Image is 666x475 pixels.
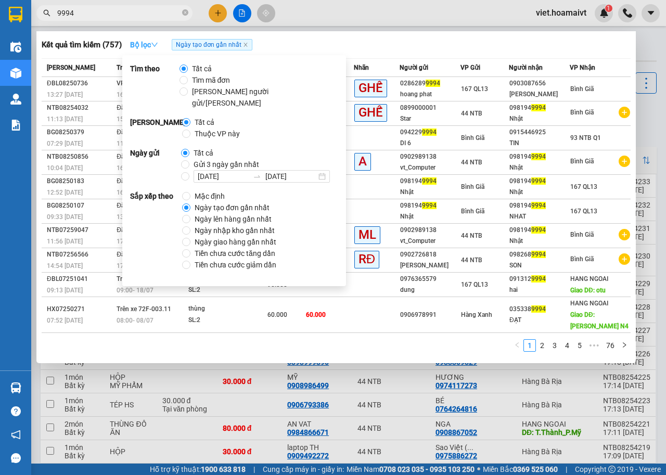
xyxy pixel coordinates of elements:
[570,287,606,294] span: Giao DĐ: otu
[461,110,482,117] span: 44 NTB
[549,340,560,351] a: 3
[548,339,561,352] li: 3
[5,5,42,42] img: logo.jpg
[47,102,113,113] div: NTB08254032
[10,382,21,393] img: warehouse-icon
[536,339,548,352] li: 2
[130,63,180,109] strong: Tìm theo
[509,102,569,113] div: 098194
[117,213,152,221] span: 13:18 [DATE]
[586,339,603,352] span: •••
[509,315,569,326] div: ĐẠT
[531,226,546,234] span: 9994
[570,275,608,283] span: HANG NGOAI
[574,340,585,351] a: 5
[130,147,181,183] strong: Ngày gửi
[619,253,630,265] span: plus-circle
[47,151,113,162] div: NTB08250856
[57,7,180,19] input: Tìm tên, số ĐT hoặc mã đơn
[531,177,546,185] span: 9994
[400,113,460,124] div: Star
[400,249,460,260] div: 0902726818
[461,256,482,264] span: 44 NTB
[10,68,21,79] img: warehouse-icon
[509,285,569,296] div: hai
[531,305,546,313] span: 9994
[253,172,261,181] span: swap-right
[618,339,631,352] button: right
[5,58,12,65] span: environment
[531,202,546,209] span: 9994
[190,225,279,236] span: Ngày nhập kho gần nhất
[190,248,279,259] span: Tiền chưa cước tăng dần
[198,171,249,182] input: Ngày bắt đầu
[5,44,72,56] li: VP 44 NTB
[561,340,573,351] a: 4
[400,236,460,247] div: vt_Computer
[130,41,158,49] strong: Bộ lọc
[461,159,482,166] span: 44 NTB
[172,39,252,50] span: Ngày tạo đơn gần nhất
[509,304,569,315] div: 035338
[619,156,630,167] span: plus-circle
[47,176,113,187] div: BG08250183
[11,453,21,463] span: message
[47,140,83,147] span: 07:29 [DATE]
[190,213,276,225] span: Ngày lên hàng gần nhất
[511,339,523,352] button: left
[10,94,21,105] img: warehouse-icon
[10,120,21,131] img: solution-icon
[422,129,437,136] span: 9994
[117,287,153,294] span: 09:00 - 18/07
[189,147,217,159] span: Tất cả
[509,274,569,285] div: 091312
[117,251,138,258] span: Đã giao
[11,430,21,440] span: notification
[10,42,21,53] img: warehouse-icon
[523,339,536,352] li: 1
[190,128,244,139] span: Thuộc VP này
[47,91,83,98] span: 13:27 [DATE]
[117,104,138,111] span: Đã giao
[117,275,172,283] span: Trên xe 72B-019.38
[509,200,569,211] div: 098194
[619,107,630,118] span: plus-circle
[47,317,83,324] span: 07:52 [DATE]
[182,8,188,18] span: close-circle
[5,5,151,25] li: Hoa Mai
[43,9,50,17] span: search
[514,342,520,348] span: left
[509,225,569,236] div: 098194
[47,213,83,221] span: 09:33 [DATE]
[603,340,618,351] a: 76
[117,140,152,147] span: 11:29 [DATE]
[461,85,488,93] span: 167 QL13
[130,117,182,139] strong: [PERSON_NAME]
[306,311,326,318] span: 60.000
[354,153,371,170] span: A
[354,80,387,97] span: GHẾ
[47,200,113,211] div: BG08250107
[570,109,594,116] span: Bình Giã
[570,64,595,71] span: VP Nhận
[151,41,158,48] span: down
[188,86,334,109] span: [PERSON_NAME] người gửi/[PERSON_NAME]
[400,211,460,222] div: Nhật
[117,262,152,269] span: 17:55 [DATE]
[511,339,523,352] li: Previous Page
[182,9,188,16] span: close-circle
[461,134,484,142] span: Bình Giã
[117,202,138,209] span: Đã giao
[188,63,216,74] span: Tất cả
[400,310,460,320] div: 0906978991
[188,303,266,315] div: thùng
[400,260,460,271] div: [PERSON_NAME]
[400,176,460,187] div: 098194
[619,229,630,240] span: plus-circle
[586,339,603,352] li: Next 5 Pages
[188,315,266,326] div: SL: 2
[400,78,460,89] div: 0286289
[400,64,428,71] span: Người gửi
[400,151,460,162] div: 0902989138
[400,200,460,211] div: 098194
